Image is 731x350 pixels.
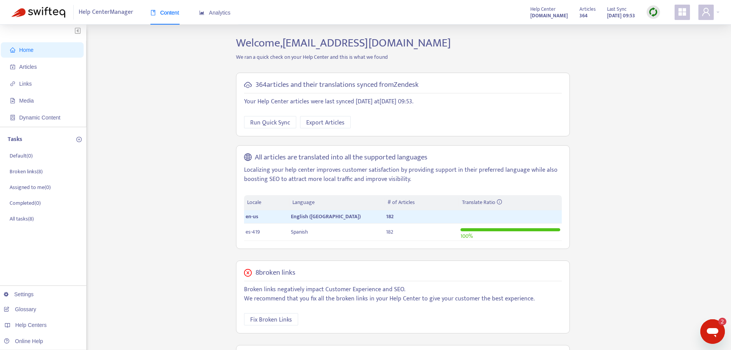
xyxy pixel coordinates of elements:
div: Translate Ratio [462,198,559,207]
span: area-chart [199,10,205,15]
span: es-419 [246,227,260,236]
span: plus-circle [76,137,82,142]
span: Help Center [530,5,556,13]
button: Run Quick Sync [244,116,296,128]
span: Content [150,10,179,16]
p: Tasks [8,135,22,144]
th: Language [289,195,384,210]
span: Spanish [291,227,308,236]
span: en-us [246,212,258,221]
span: 100 % [460,232,473,241]
h5: All articles are translated into all the supported languages [255,153,427,162]
p: Broken links negatively impact Customer Experience and SEO. We recommend that you fix all the bro... [244,285,562,304]
span: user [701,7,711,17]
span: 182 [386,212,394,221]
span: container [10,115,15,120]
span: global [244,153,252,162]
p: Completed ( 0 ) [10,199,41,207]
span: link [10,81,15,86]
button: Fix Broken Links [244,313,298,325]
img: Swifteq [12,7,65,18]
p: We ran a quick check on your Help Center and this is what we found [230,53,576,61]
strong: [DATE] 09:53 [607,12,635,20]
span: Dynamic Content [19,114,60,121]
span: Articles [579,5,596,13]
p: Default ( 0 ) [10,152,33,160]
a: Settings [4,291,34,297]
h5: 8 broken links [256,269,295,277]
a: Glossary [4,306,36,312]
span: Analytics [199,10,231,16]
strong: 364 [579,12,587,20]
h5: 364 articles and their translations synced from Zendesk [256,81,419,90]
span: Last Sync [607,5,627,13]
span: Fix Broken Links [250,315,292,325]
span: cloud-sync [244,81,252,89]
span: Help Center Manager [79,5,133,20]
span: Export Articles [306,118,345,128]
a: [DOMAIN_NAME] [530,11,568,20]
span: Links [19,81,32,87]
span: 182 [386,227,393,236]
p: Your Help Center articles were last synced [DATE] at [DATE] 09:53 . [244,97,562,106]
span: Welcome, [EMAIL_ADDRESS][DOMAIN_NAME] [236,33,451,53]
span: English ([GEOGRAPHIC_DATA]) [291,212,361,221]
span: Articles [19,64,37,70]
p: Broken links ( 8 ) [10,168,43,176]
span: Run Quick Sync [250,118,290,128]
span: appstore [678,7,687,17]
button: Export Articles [300,116,351,128]
span: Help Centers [15,322,47,328]
a: Online Help [4,338,43,344]
iframe: Number of unread messages [711,318,726,325]
span: file-image [10,98,15,103]
span: book [150,10,156,15]
span: close-circle [244,269,252,277]
span: Home [19,47,33,53]
strong: [DOMAIN_NAME] [530,12,568,20]
iframe: Button to launch messaging window, 2 unread messages [700,319,725,344]
th: # of Articles [384,195,459,210]
p: Localizing your help center improves customer satisfaction by providing support in their preferre... [244,166,562,184]
span: home [10,47,15,53]
p: Assigned to me ( 0 ) [10,183,51,191]
img: sync.dc5367851b00ba804db3.png [648,7,658,17]
span: Media [19,98,34,104]
p: All tasks ( 8 ) [10,215,34,223]
span: account-book [10,64,15,70]
th: Locale [244,195,289,210]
